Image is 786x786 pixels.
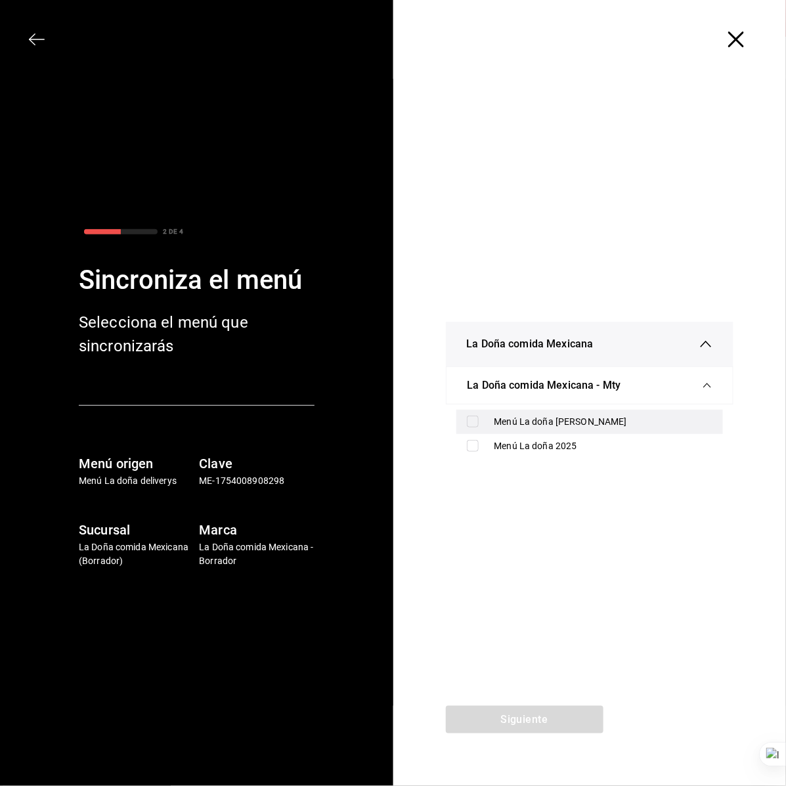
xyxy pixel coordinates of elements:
[468,378,621,393] span: La Doña comida Mexicana - Mty
[79,540,194,568] p: La Doña comida Mexicana (Borrador)
[79,261,315,300] div: Sincroniza el menú
[199,474,314,488] p: ME-1754008908298
[494,415,713,429] div: Menú La doña [PERSON_NAME]
[199,540,314,568] p: La Doña comida Mexicana - Borrador
[79,474,194,488] p: Menú La doña deliverys
[163,227,183,236] div: 2 DE 4
[199,519,314,540] h6: Marca
[199,453,314,474] h6: Clave
[494,439,713,453] div: Menú La doña 2025
[467,336,594,352] span: La Doña comida Mexicana
[79,519,194,540] h6: Sucursal
[79,453,194,474] h6: Menú origen
[79,311,289,358] div: Selecciona el menú que sincronizarás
